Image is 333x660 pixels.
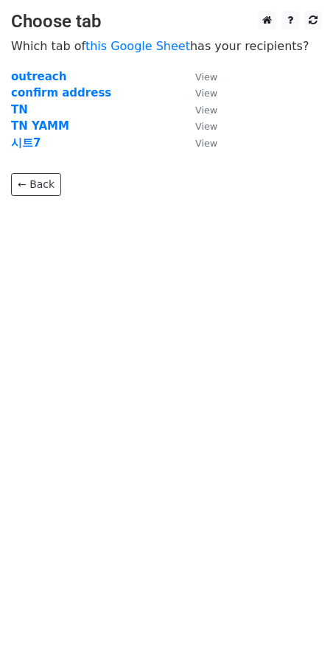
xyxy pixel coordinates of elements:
small: View [195,88,217,99]
h3: Choose tab [11,11,322,32]
a: View [180,136,217,150]
a: View [180,86,217,99]
a: confirm address [11,86,111,99]
a: outreach [11,70,66,83]
small: View [195,71,217,82]
small: View [195,121,217,132]
a: TN [11,103,28,116]
a: View [180,119,217,133]
small: View [195,105,217,116]
small: View [195,138,217,149]
p: Which tab of has your recipients? [11,38,322,54]
a: View [180,70,217,83]
a: ← Back [11,173,61,196]
a: View [180,103,217,116]
a: this Google Sheet [85,39,190,53]
a: TN YAMM [11,119,69,133]
a: 시트7 [11,136,41,150]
